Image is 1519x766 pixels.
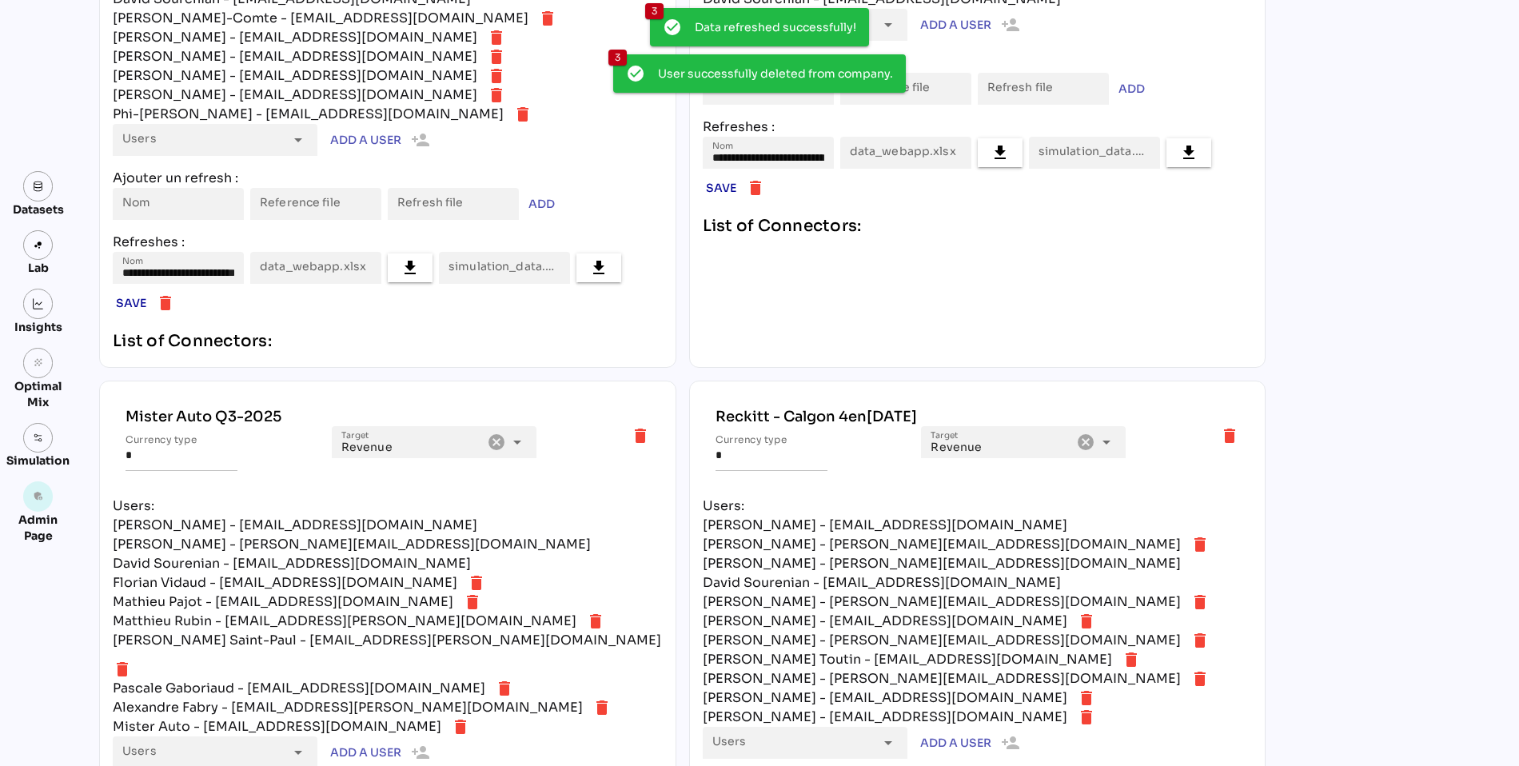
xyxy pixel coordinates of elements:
[113,698,583,717] div: Alexandre Fabry - [EMAIL_ADDRESS][PERSON_NAME][DOMAIN_NAME]
[33,240,44,251] img: lab.svg
[663,18,682,37] i: check_circle
[6,512,70,544] div: Admin Page
[589,258,608,277] i: file_download
[712,137,824,169] input: Nom
[746,178,765,197] i: delete
[21,260,56,276] div: Lab
[1190,535,1210,554] i: delete
[920,15,991,34] span: Add a user
[113,497,663,516] div: Users:
[513,105,532,124] i: delete
[463,592,482,612] i: delete
[126,407,650,426] div: Mister Auto Q3-2025
[289,130,308,150] i: arrow_drop_down
[113,573,457,592] div: Florian Vidaud - [EMAIL_ADDRESS][DOMAIN_NAME]
[703,612,1067,631] div: [PERSON_NAME] - [EMAIL_ADDRESS][DOMAIN_NAME]
[113,554,471,573] div: David Sourenian - [EMAIL_ADDRESS][DOMAIN_NAME]
[401,130,430,150] i: person_add
[113,9,528,28] div: [PERSON_NAME]-Comte - [EMAIL_ADDRESS][DOMAIN_NAME]
[1220,426,1239,445] i: delete
[626,64,645,83] i: check_circle
[1097,433,1116,452] i: arrow_drop_down
[1115,76,1148,102] button: ADD
[113,169,663,188] div: Ajouter un refresh :
[645,3,664,19] div: 3
[113,535,591,554] div: [PERSON_NAME] - [PERSON_NAME][EMAIL_ADDRESS][DOMAIN_NAME]
[703,54,1253,73] div: Ajouter un refresh :
[401,258,420,277] i: file_download
[495,679,514,698] i: delete
[879,15,898,34] i: arrow_drop_down
[991,733,1020,752] i: person_add
[14,319,62,335] div: Insights
[341,440,393,454] span: Revenue
[991,143,1010,162] i: file_download
[13,201,64,217] div: Datasets
[113,612,576,631] div: Matthieu Rubin - [EMAIL_ADDRESS][PERSON_NAME][DOMAIN_NAME]
[6,453,70,469] div: Simulation
[113,86,477,105] div: [PERSON_NAME] - [EMAIL_ADDRESS][DOMAIN_NAME]
[126,426,237,471] input: Currency type
[113,516,477,535] div: [PERSON_NAME] - [EMAIL_ADDRESS][DOMAIN_NAME]
[1077,708,1096,727] i: delete
[716,426,827,471] input: Currency type
[703,650,1112,669] div: [PERSON_NAME] Toutin - [EMAIL_ADDRESS][DOMAIN_NAME]
[703,554,1181,573] div: [PERSON_NAME] - [PERSON_NAME][EMAIL_ADDRESS][DOMAIN_NAME]
[33,491,44,502] i: admin_panel_settings
[330,130,401,150] span: Add a user
[703,175,740,201] button: Save
[487,28,506,47] i: delete
[592,698,612,717] i: delete
[33,298,44,309] img: graph.svg
[451,717,470,736] i: delete
[122,188,234,220] input: Nom
[716,407,1240,426] div: Reckitt - Calgon 4en[DATE]
[113,631,661,650] div: [PERSON_NAME] Saint-Paul - [EMAIL_ADDRESS][PERSON_NAME][DOMAIN_NAME]
[631,426,650,445] i: delete
[703,118,1253,137] div: Refreshes :
[113,592,453,612] div: Mathieu Pajot - [EMAIL_ADDRESS][DOMAIN_NAME]
[33,181,44,192] img: data.svg
[401,743,430,762] i: person_add
[931,440,982,454] span: Revenue
[528,194,555,213] span: ADD
[703,592,1181,612] div: [PERSON_NAME] - [PERSON_NAME][EMAIL_ADDRESS][DOMAIN_NAME]
[703,535,1181,554] div: [PERSON_NAME] - [PERSON_NAME][EMAIL_ADDRESS][DOMAIN_NAME]
[1122,650,1141,669] i: delete
[508,433,527,452] i: arrow_drop_down
[33,433,44,444] img: settings.svg
[538,9,557,28] i: delete
[695,13,856,42] div: Data refreshed successfully!
[706,178,736,197] span: Save
[703,573,1061,592] div: David Sourenian - [EMAIL_ADDRESS][DOMAIN_NAME]
[487,86,506,105] i: delete
[113,105,504,124] div: Phi-[PERSON_NAME] - [EMAIL_ADDRESS][DOMAIN_NAME]
[113,233,663,252] div: Refreshes :
[1179,143,1198,162] i: file_download
[113,329,663,354] div: List of Connectors:
[113,660,132,679] i: delete
[487,433,506,452] i: Clear
[113,290,150,316] button: Save
[113,717,441,736] div: Mister Auto - [EMAIL_ADDRESS][DOMAIN_NAME]
[920,733,991,752] span: Add a user
[525,191,558,217] button: ADD
[658,59,893,89] div: User successfully deleted from company.
[917,727,1023,759] button: Add a user
[586,612,605,631] i: delete
[330,743,401,762] span: Add a user
[487,47,506,66] i: delete
[703,497,1253,516] div: Users:
[1190,592,1210,612] i: delete
[1077,612,1096,631] i: delete
[327,124,433,156] button: Add a user
[116,293,146,313] span: Save
[467,573,486,592] i: delete
[703,688,1067,708] div: [PERSON_NAME] - [EMAIL_ADDRESS][DOMAIN_NAME]
[1190,669,1210,688] i: delete
[703,669,1181,688] div: [PERSON_NAME] - [PERSON_NAME][EMAIL_ADDRESS][DOMAIN_NAME]
[1118,79,1145,98] span: ADD
[6,378,70,410] div: Optimal Mix
[879,733,898,752] i: arrow_drop_down
[33,357,44,369] i: grain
